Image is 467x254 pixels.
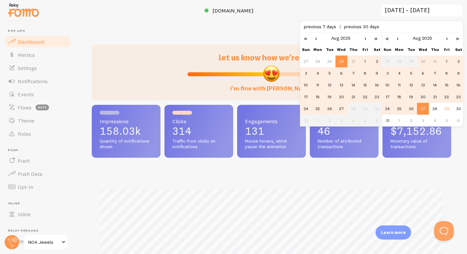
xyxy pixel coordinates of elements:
[300,91,312,103] td: 8/17/2025
[18,78,48,84] span: Notifications
[172,126,225,136] p: 314
[318,138,371,150] span: Number of attributed transactions
[335,91,347,103] td: 8/20/2025
[18,211,31,218] span: Inline
[347,56,359,67] td: 7/31/2025
[381,44,393,56] th: Sun
[405,67,417,79] td: 8/5/2025
[324,67,335,79] td: 8/5/2025
[18,91,34,98] span: Events
[312,56,324,67] td: 7/28/2025
[393,91,405,103] td: 8/18/2025
[304,24,344,30] span: previous 7 days
[371,91,383,103] td: 8/23/2025
[429,44,441,56] th: Thu
[417,44,429,56] th: Wed
[7,2,40,18] img: fomo-relay-logo-orange.svg
[219,53,324,62] span: let us know how we're doing!
[371,44,383,56] th: Sat
[18,184,33,190] span: Opt-In
[453,91,464,103] td: 8/23/2025
[393,115,405,127] td: 9/1/2025
[429,79,441,91] td: 8/14/2025
[417,56,429,67] td: 7/30/2025
[4,114,72,127] a: Theme
[390,125,442,137] span: $7,152.86
[359,115,371,127] td: 9/5/2025
[312,44,324,56] th: Mon
[393,103,405,115] td: 8/25/2025
[335,56,347,67] td: 7/30/2025
[405,91,417,103] td: 8/19/2025
[453,44,464,56] th: Sat
[393,67,405,79] td: 8/4/2025
[172,119,225,124] span: Clicks
[381,115,393,127] td: 8/31/2025
[441,67,453,79] td: 8/8/2025
[4,208,72,221] a: Inline
[442,33,452,44] a: ›
[359,56,371,67] td: 8/1/2025
[4,154,72,167] a: Push
[18,65,37,71] span: Settings
[262,65,280,82] img: emoji.png
[300,79,312,91] td: 8/10/2025
[371,56,383,67] td: 8/2/2025
[100,126,153,136] p: 158.03k
[4,61,72,75] a: Settings
[300,115,312,127] td: 8/31/2025
[453,79,464,91] td: 8/16/2025
[18,171,42,177] span: Push Data
[359,103,371,115] td: 8/29/2025
[24,234,68,250] a: NOA Jewels
[318,126,371,136] p: 46
[453,115,464,127] td: 9/6/2025
[405,56,417,67] td: 7/29/2025
[452,33,463,44] a: »
[413,35,421,41] a: Aug
[8,29,72,33] span: Pop-ups
[393,79,405,91] td: 8/11/2025
[100,138,153,150] span: Quantity of notifications shown
[18,117,34,124] span: Theme
[381,91,393,103] td: 8/17/2025
[324,79,335,91] td: 8/12/2025
[4,127,72,140] a: Rules
[347,103,359,115] td: 8/28/2025
[8,201,72,206] span: Inline
[429,91,441,103] td: 8/21/2025
[312,91,324,103] td: 8/18/2025
[18,157,30,164] span: Push
[100,119,153,124] span: Impressions
[429,115,441,127] td: 9/4/2025
[381,229,406,236] p: Learn more
[312,67,324,79] td: 8/4/2025
[4,167,72,180] a: Push Data
[300,67,312,79] td: 8/3/2025
[335,44,347,56] th: Wed
[344,24,379,30] span: previous 30 days
[18,104,32,111] span: Flows
[390,138,443,150] span: Monetary value of transactions
[371,103,383,115] td: 8/30/2025
[417,79,429,91] td: 8/13/2025
[359,79,371,91] td: 8/15/2025
[405,44,417,56] th: Tue
[300,44,312,56] th: Sun
[4,75,72,88] a: Notifications
[434,221,454,241] iframe: Help Scout Beacon - Open
[324,56,335,67] td: 7/29/2025
[405,79,417,91] td: 8/12/2025
[331,35,339,41] a: Aug
[441,56,453,67] td: 8/1/2025
[335,103,347,115] td: 8/27/2025
[172,138,225,150] span: Traffic from clicks on notifications
[441,79,453,91] td: 8/15/2025
[393,44,405,56] th: Mon
[429,56,441,67] td: 7/31/2025
[381,67,393,79] td: 8/3/2025
[36,104,49,110] span: beta
[422,35,432,41] a: 2025
[335,79,347,91] td: 8/13/2025
[347,67,359,79] td: 8/7/2025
